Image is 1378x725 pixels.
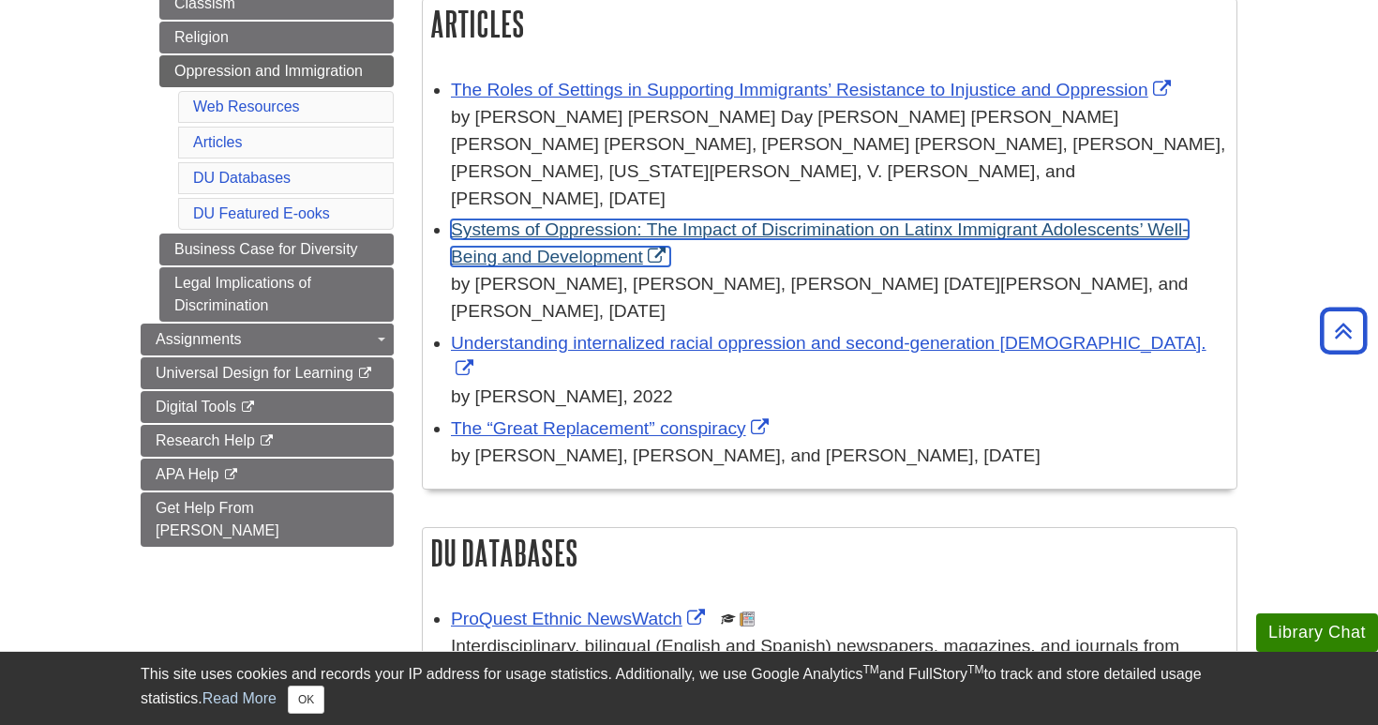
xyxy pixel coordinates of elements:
a: APA Help [141,459,394,491]
div: by [PERSON_NAME], [PERSON_NAME], and [PERSON_NAME], [DATE] [451,443,1227,470]
a: Business Case for Diversity [159,234,394,265]
a: Read More [202,690,277,706]
a: Oppression and Immigration [159,55,394,87]
a: Link opens in new window [451,333,1206,380]
a: DU Databases [193,170,291,186]
span: Assignments [156,331,242,347]
a: Get Help From [PERSON_NAME] [141,492,394,547]
a: Link opens in new window [451,80,1176,99]
a: Link opens in new window [451,219,1189,266]
span: APA Help [156,466,218,482]
a: Web Resources [193,98,300,114]
div: This site uses cookies and records your IP address for usage statistics. Additionally, we use Goo... [141,663,1237,714]
a: Religion [159,22,394,53]
sup: TM [862,663,878,676]
span: Universal Design for Learning [156,365,353,381]
span: Digital Tools [156,399,236,415]
sup: TM [967,663,983,676]
a: Assignments [141,324,394,355]
div: by [PERSON_NAME], 2022 [451,384,1227,411]
a: Link opens in new window [451,418,773,438]
span: Research Help [156,432,255,448]
a: Legal Implications of Discrimination [159,267,394,322]
img: Newspapers [740,612,755,627]
i: This link opens in a new window [240,401,256,414]
a: Link opens in new window [451,609,710,628]
img: Scholarly or Peer Reviewed [721,612,736,627]
h2: DU Databases [423,528,1236,578]
button: Library Chat [1256,613,1378,652]
p: Interdisciplinary, bilingual (English and Spanish) newspapers, magazines, and journals from ethni... [451,633,1227,687]
button: Close [288,686,324,714]
div: by [PERSON_NAME], [PERSON_NAME], [PERSON_NAME] [DATE][PERSON_NAME], and [PERSON_NAME], [DATE] [451,271,1227,325]
div: by [PERSON_NAME] [PERSON_NAME] Day [PERSON_NAME] [PERSON_NAME] [PERSON_NAME] [PERSON_NAME], [PERS... [451,104,1227,212]
span: Get Help From [PERSON_NAME] [156,500,279,538]
i: This link opens in a new window [223,469,239,481]
a: Articles [193,134,242,150]
i: This link opens in a new window [259,435,275,447]
a: Universal Design for Learning [141,357,394,389]
a: Digital Tools [141,391,394,423]
a: DU Featured E-ooks [193,205,330,221]
i: This link opens in a new window [357,368,373,380]
a: Back to Top [1313,318,1373,343]
a: Research Help [141,425,394,457]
